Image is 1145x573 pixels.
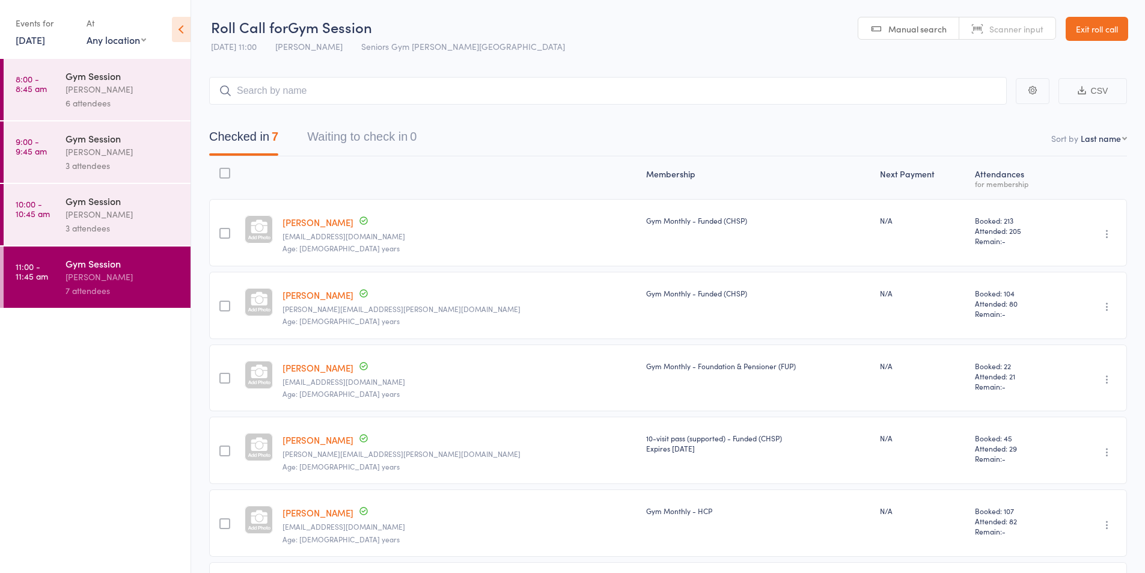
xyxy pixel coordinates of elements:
[975,433,1058,443] span: Booked: 45
[646,506,870,516] div: Gym Monthly - HCP
[975,180,1058,188] div: for membership
[66,159,180,173] div: 3 attendees
[16,74,47,93] time: 8:00 - 8:45 am
[975,453,1058,464] span: Remain:
[66,145,180,159] div: [PERSON_NAME]
[975,443,1058,453] span: Attended: 29
[4,184,191,245] a: 10:00 -10:45 amGym Session[PERSON_NAME]3 attendees
[880,361,965,371] div: N/A
[66,284,180,298] div: 7 attendees
[66,82,180,96] div: [PERSON_NAME]
[646,443,870,453] div: Expires [DATE]
[282,434,353,446] a: [PERSON_NAME]
[16,33,45,46] a: [DATE]
[975,371,1058,381] span: Attended: 21
[975,308,1058,319] span: Remain:
[272,130,278,143] div: 7
[1002,236,1006,246] span: -
[880,433,965,443] div: N/A
[16,199,50,218] time: 10:00 - 10:45 am
[282,232,637,241] small: che.sin.chong@gmail.com
[288,17,372,37] span: Gym Session
[87,13,146,33] div: At
[282,361,353,374] a: [PERSON_NAME]
[880,288,965,298] div: N/A
[209,77,1007,105] input: Search by name
[1002,381,1006,391] span: -
[275,40,343,52] span: [PERSON_NAME]
[880,215,965,225] div: N/A
[66,207,180,221] div: [PERSON_NAME]
[1002,308,1006,319] span: -
[307,124,417,156] button: Waiting to check in0
[975,526,1058,536] span: Remain:
[16,262,48,281] time: 11:00 - 11:45 am
[970,162,1063,194] div: Atten­dances
[410,130,417,143] div: 0
[282,506,353,519] a: [PERSON_NAME]
[66,221,180,235] div: 3 attendees
[282,534,400,544] span: Age: [DEMOGRAPHIC_DATA] years
[975,236,1058,246] span: Remain:
[646,361,870,371] div: Gym Monthly - Foundation & Pensioner (FUP)
[16,136,47,156] time: 9:00 - 9:45 am
[282,461,400,471] span: Age: [DEMOGRAPHIC_DATA] years
[282,450,637,458] small: margaret.may.cooper@gmail.com
[66,270,180,284] div: [PERSON_NAME]
[1051,132,1078,144] label: Sort by
[646,433,870,453] div: 10-visit pass (supported) - Funded (CHSP)
[282,316,400,326] span: Age: [DEMOGRAPHIC_DATA] years
[646,288,870,298] div: Gym Monthly - Funded (CHSP)
[1058,78,1127,104] button: CSV
[975,298,1058,308] span: Attended: 80
[975,361,1058,371] span: Booked: 22
[282,522,637,531] small: reryan51@gmail.com
[975,506,1058,516] span: Booked: 107
[880,506,965,516] div: N/A
[66,69,180,82] div: Gym Session
[16,13,75,33] div: Events for
[282,216,353,228] a: [PERSON_NAME]
[875,162,969,194] div: Next Payment
[66,257,180,270] div: Gym Session
[66,96,180,110] div: 6 attendees
[211,17,288,37] span: Roll Call for
[361,40,565,52] span: Seniors Gym [PERSON_NAME][GEOGRAPHIC_DATA]
[1066,17,1128,41] a: Exit roll call
[211,40,257,52] span: [DATE] 11:00
[282,243,400,253] span: Age: [DEMOGRAPHIC_DATA] years
[888,23,947,35] span: Manual search
[4,121,191,183] a: 9:00 -9:45 amGym Session[PERSON_NAME]3 attendees
[989,23,1043,35] span: Scanner input
[975,516,1058,526] span: Attended: 82
[646,215,870,225] div: Gym Monthly - Funded (CHSP)
[4,59,191,120] a: 8:00 -8:45 amGym Session[PERSON_NAME]6 attendees
[87,33,146,46] div: Any location
[975,215,1058,225] span: Booked: 213
[282,378,637,386] small: brettjmclean@yahoo.com
[1002,453,1006,464] span: -
[1081,132,1121,144] div: Last name
[975,225,1058,236] span: Attended: 205
[282,305,637,313] small: margaret.may.cooper@gmail.com
[975,288,1058,298] span: Booked: 104
[209,124,278,156] button: Checked in7
[282,388,400,399] span: Age: [DEMOGRAPHIC_DATA] years
[4,247,191,308] a: 11:00 -11:45 amGym Session[PERSON_NAME]7 attendees
[66,132,180,145] div: Gym Session
[1002,526,1006,536] span: -
[641,162,875,194] div: Membership
[282,289,353,301] a: [PERSON_NAME]
[66,194,180,207] div: Gym Session
[975,381,1058,391] span: Remain:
